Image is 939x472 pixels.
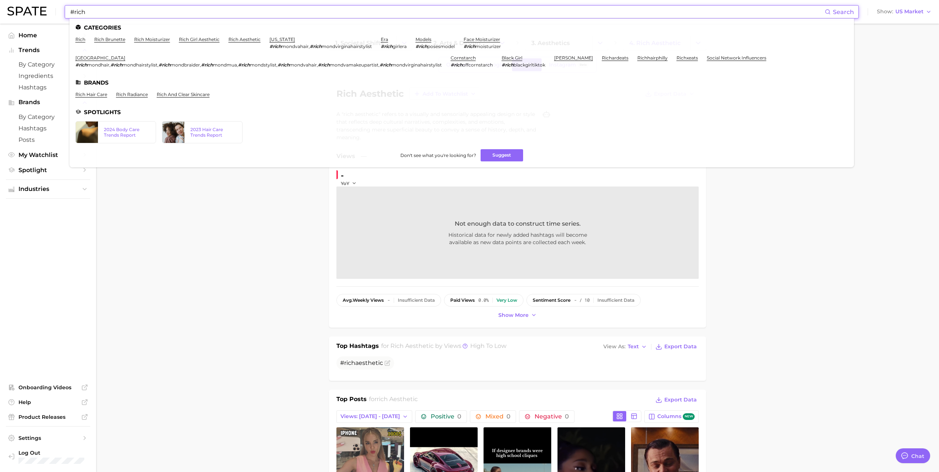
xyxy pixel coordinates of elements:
[336,342,379,352] h1: Top Hashtags
[75,109,848,115] li: Spotlights
[603,345,626,349] span: View As
[75,62,87,68] em: #rich
[496,298,517,303] div: Very low
[179,37,220,42] a: rich girl aesthetic
[340,359,383,366] span: #
[628,345,639,349] span: Text
[270,37,295,42] a: [US_STATE]
[228,37,261,42] a: rich aesthetic
[387,298,390,303] span: -
[18,167,78,174] span: Spotlight
[875,7,933,17] button: ShowUS Market
[278,62,289,68] em: #rich
[377,396,418,403] span: rich aesthetic
[533,298,570,303] span: sentiment score
[18,449,100,456] span: Log Out
[6,30,90,41] a: Home
[330,62,379,68] span: mondvamakeupartist
[18,72,78,79] span: Ingredients
[340,413,400,420] span: Views: [DATE] - [DATE]
[450,298,475,303] span: paid views
[343,297,353,303] abbr: average
[18,61,78,68] span: by Category
[475,44,501,49] span: moisturizer
[7,7,47,16] img: SPATE
[6,123,90,134] a: Hashtags
[380,62,391,68] em: #rich
[18,414,78,420] span: Product Releases
[6,111,90,123] a: by Category
[336,395,367,406] h1: Top Posts
[416,37,431,42] a: models
[87,62,109,68] span: mondhair
[464,37,500,42] a: face moisturizer
[535,414,569,420] span: Negative
[381,37,388,42] a: era
[355,359,383,366] span: aesthetic
[390,342,434,349] span: rich aesthetic
[18,84,78,91] span: Hashtags
[554,55,593,61] a: [PERSON_NAME]
[451,62,462,68] em: #rich
[399,231,636,246] span: Historical data for newly added hashtags will become available as new data points are collected e...
[384,360,390,366] button: Flag as miscategorized or irrelevant
[201,62,213,68] em: #rich
[644,410,699,423] button: Columnsnew
[6,149,90,161] a: My Watchlist
[833,8,854,16] span: Search
[322,44,372,49] span: mondvirginahairstylist
[597,298,634,303] div: Insufficient Data
[318,62,330,68] em: #rich
[601,342,649,352] button: View AsText
[398,298,435,303] div: Insufficient Data
[6,45,90,56] button: Trends
[6,70,90,82] a: Ingredients
[75,37,85,42] a: rich
[381,342,506,352] h2: for by Views
[877,10,893,14] span: Show
[18,47,78,54] span: Trends
[683,413,695,420] span: new
[664,397,697,403] span: Export Data
[6,397,90,408] a: Help
[75,92,107,97] a: rich hair care
[18,151,78,158] span: My Watchlist
[18,186,78,192] span: Industries
[895,10,923,14] span: US Market
[94,37,125,42] a: rich brunette
[6,164,90,176] a: Spotlight
[654,395,699,405] button: Export Data
[462,62,493,68] span: offcornstarch
[18,435,78,441] span: Settings
[104,127,150,138] div: 2024 Body Care Trends Report
[75,24,848,31] li: Categories
[6,432,90,444] a: Settings
[270,44,281,49] em: #rich
[707,55,766,61] a: social network influencers
[341,180,349,187] span: YoY
[502,55,522,61] a: black girl
[657,413,695,420] span: Columns
[238,62,250,68] em: #rich
[170,62,200,68] span: mondbraider
[134,37,170,42] a: rich moisturizer
[6,134,90,146] a: Posts
[70,6,825,18] input: Search here for a brand, industry, or ingredient
[270,44,372,49] div: ,
[485,414,511,420] span: Mixed
[565,413,569,420] span: 0
[506,413,511,420] span: 0
[281,44,309,49] span: mondvahair
[427,44,455,49] span: posesmodel
[677,55,698,61] a: richxeats
[6,59,90,70] a: by Category
[602,55,628,61] a: richardeats
[381,44,393,49] em: #rich
[637,55,668,61] a: richhairphilly
[18,384,78,391] span: Onboarding Videos
[526,294,641,307] button: sentiment score- / 10Insufficient Data
[451,55,476,61] a: cornstarch
[369,395,418,406] h2: for
[289,62,317,68] span: mondvahair
[574,298,590,303] span: - / 10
